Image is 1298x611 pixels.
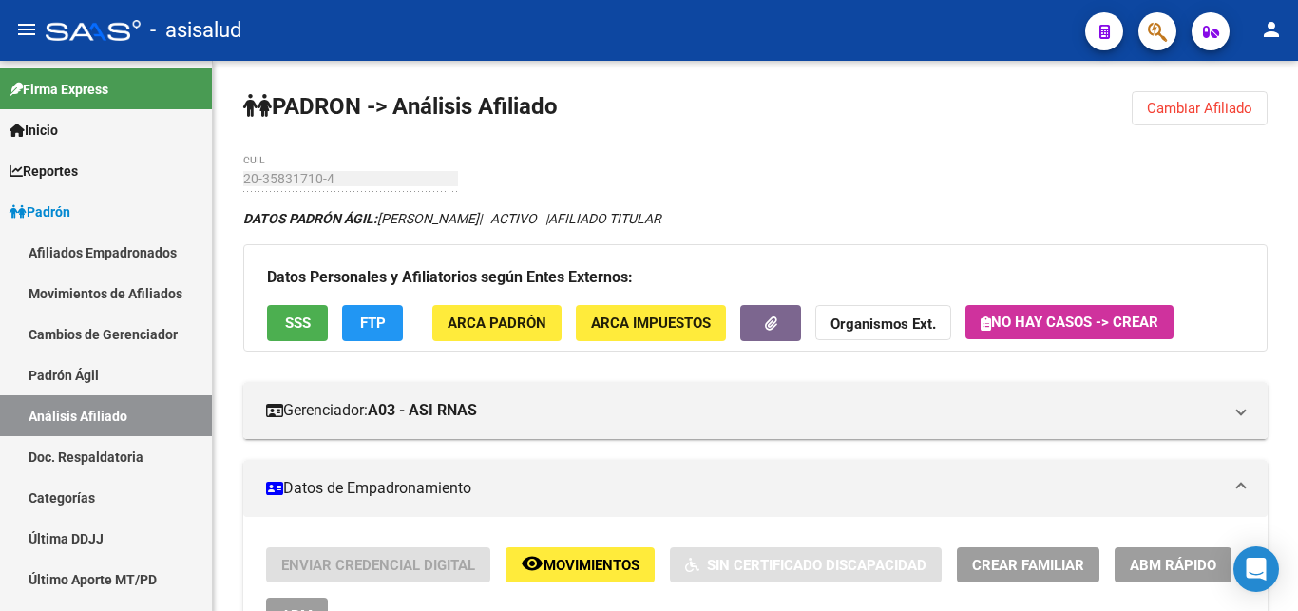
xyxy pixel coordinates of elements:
h3: Datos Personales y Afiliatorios según Entes Externos: [267,264,1244,291]
span: Sin Certificado Discapacidad [707,557,926,574]
button: ARCA Padrón [432,305,562,340]
span: Crear Familiar [972,557,1084,574]
span: ABM Rápido [1130,557,1216,574]
mat-expansion-panel-header: Gerenciador:A03 - ASI RNAS [243,382,1268,439]
mat-panel-title: Datos de Empadronamiento [266,478,1222,499]
strong: DATOS PADRÓN ÁGIL: [243,211,377,226]
button: Movimientos [506,547,655,582]
button: Organismos Ext. [815,305,951,340]
button: Cambiar Afiliado [1132,91,1268,125]
button: Sin Certificado Discapacidad [670,547,942,582]
button: FTP [342,305,403,340]
span: FTP [360,315,386,333]
mat-panel-title: Gerenciador: [266,400,1222,421]
span: Firma Express [10,79,108,100]
strong: A03 - ASI RNAS [368,400,477,421]
button: Enviar Credencial Digital [266,547,490,582]
span: AFILIADO TITULAR [548,211,661,226]
span: ARCA Impuestos [591,315,711,333]
span: - asisalud [150,10,241,51]
strong: PADRON -> Análisis Afiliado [243,93,558,120]
span: Movimientos [544,557,639,574]
button: SSS [267,305,328,340]
span: Cambiar Afiliado [1147,100,1252,117]
mat-icon: remove_red_eye [521,552,544,575]
button: ABM Rápido [1115,547,1231,582]
div: Open Intercom Messenger [1233,546,1279,592]
button: ARCA Impuestos [576,305,726,340]
mat-expansion-panel-header: Datos de Empadronamiento [243,460,1268,517]
button: Crear Familiar [957,547,1099,582]
mat-icon: menu [15,18,38,41]
span: No hay casos -> Crear [981,314,1158,331]
span: Enviar Credencial Digital [281,557,475,574]
span: Reportes [10,161,78,181]
span: [PERSON_NAME] [243,211,479,226]
span: SSS [285,315,311,333]
i: | ACTIVO | [243,211,661,226]
span: Inicio [10,120,58,141]
mat-icon: person [1260,18,1283,41]
span: Padrón [10,201,70,222]
span: ARCA Padrón [448,315,546,333]
strong: Organismos Ext. [830,316,936,334]
button: No hay casos -> Crear [965,305,1174,339]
